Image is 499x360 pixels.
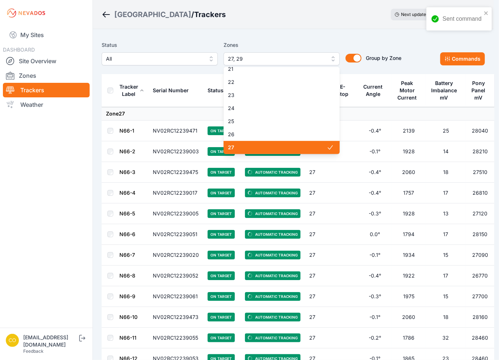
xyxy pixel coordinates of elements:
button: 27, 29 [224,52,340,65]
span: 23 [228,92,327,99]
span: 27, 29 [228,54,325,63]
span: 27 [228,144,327,151]
span: 24 [228,105,327,112]
span: 26 [228,131,327,138]
span: 21 [228,65,327,73]
div: Sent command [442,15,482,23]
span: 25 [228,118,327,125]
span: 22 [228,78,327,86]
button: close [484,10,489,16]
div: 27, 29 [224,67,340,154]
